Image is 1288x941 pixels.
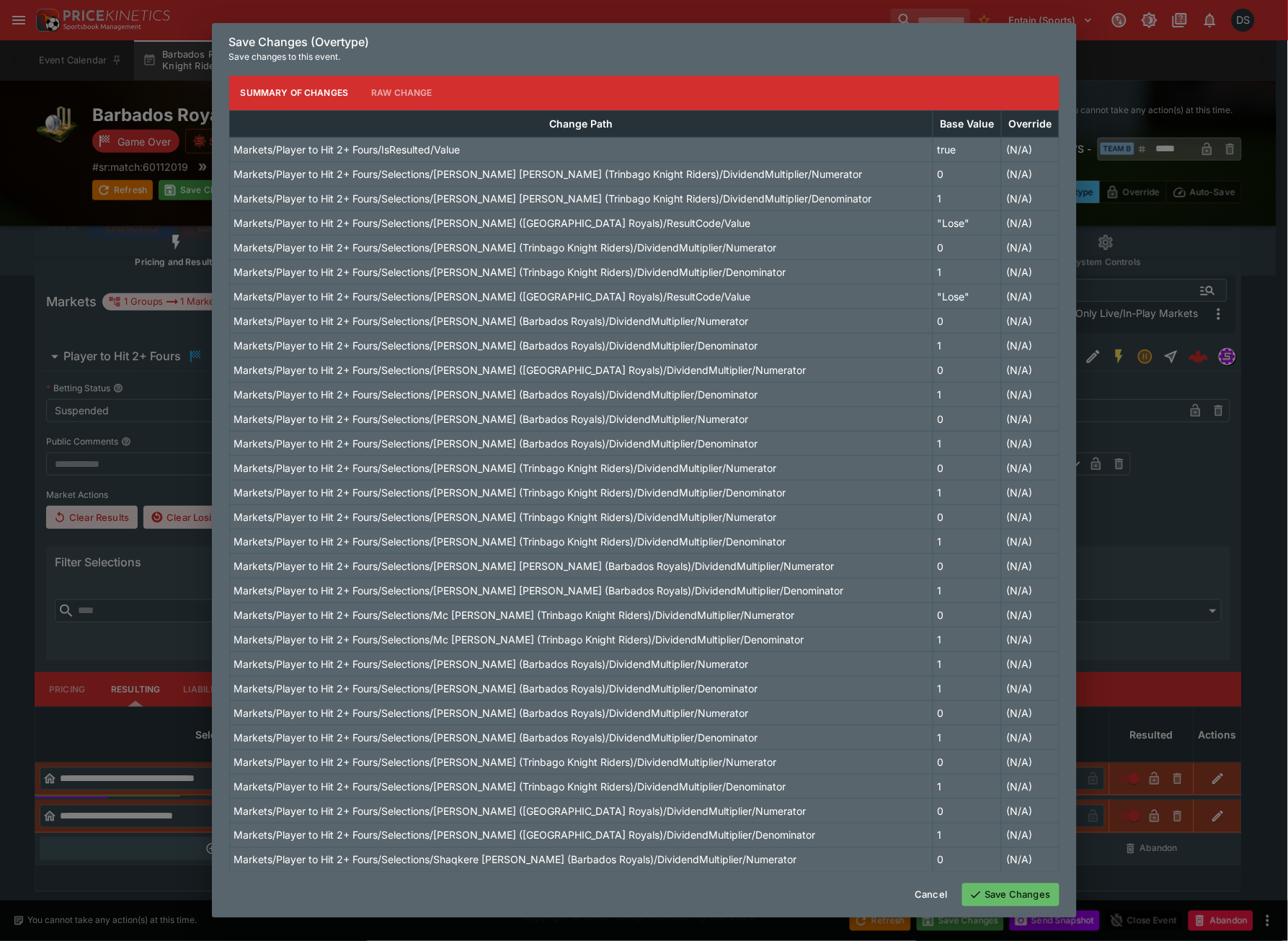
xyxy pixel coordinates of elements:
[1002,798,1059,823] td: (N/A)
[933,259,1002,284] td: 1
[933,357,1002,382] td: 0
[229,50,1060,64] p: Save changes to this event.
[933,431,1002,455] td: 1
[234,779,786,794] p: Markets/Player to Hit 2+ Fours/Selections/[PERSON_NAME] (Trinbago Knight Riders)/DividendMultipli...
[234,191,872,206] p: Markets/Player to Hit 2+ Fours/Selections/[PERSON_NAME] [PERSON_NAME] (Trinbago Knight Riders)/Di...
[234,852,797,868] p: Markets/Player to Hit 2+ Fours/Selections/Shaqkere [PERSON_NAME] (Barbados Royals)/DividendMultip...
[234,362,807,378] p: Markets/Player to Hit 2+ Fours/Selections/[PERSON_NAME] ([GEOGRAPHIC_DATA] Royals)/DividendMultip...
[1002,161,1059,186] td: (N/A)
[1002,651,1059,676] td: (N/A)
[907,883,956,906] button: Cancel
[933,553,1002,578] td: 0
[234,583,844,598] p: Markets/Player to Hit 2+ Fours/Selections/[PERSON_NAME] [PERSON_NAME] (Barbados Royals)/DividendM...
[234,142,461,157] p: Markets/Player to Hit 2+ Fours/IsResulted/Value
[1002,235,1059,259] td: (N/A)
[1002,110,1059,137] th: Override
[933,651,1002,676] td: 1
[234,411,749,427] p: Markets/Player to Hit 2+ Fours/Selections/[PERSON_NAME] (Barbados Royals)/DividendMultiplier/Nume...
[1002,847,1059,872] td: (N/A)
[234,828,816,843] p: Markets/Player to Hit 2+ Fours/Selections/[PERSON_NAME] ([GEOGRAPHIC_DATA] Royals)/DividendMultip...
[234,215,751,231] p: Markets/Player to Hit 2+ Fours/Selections/[PERSON_NAME] ([GEOGRAPHIC_DATA] Royals)/ResultCode/Value
[234,485,786,500] p: Markets/Player to Hit 2+ Fours/Selections/[PERSON_NAME] (Trinbago Knight Riders)/DividendMultipli...
[1002,284,1059,308] td: (N/A)
[234,289,751,304] p: Markets/Player to Hit 2+ Fours/Selections/[PERSON_NAME] ([GEOGRAPHIC_DATA] Royals)/ResultCode/Value
[234,632,804,647] p: Markets/Player to Hit 2+ Fours/Selections/Mc [PERSON_NAME] (Trinbago Knight Riders)/DividendMulti...
[933,455,1002,480] td: 0
[933,333,1002,357] td: 1
[234,534,786,549] p: Markets/Player to Hit 2+ Fours/Selections/[PERSON_NAME] (Trinbago Knight Riders)/DividendMultipli...
[933,798,1002,823] td: 0
[933,774,1002,798] td: 1
[933,578,1002,602] td: 1
[234,803,807,819] p: Markets/Player to Hit 2+ Fours/Selections/[PERSON_NAME] ([GEOGRAPHIC_DATA] Royals)/DividendMultip...
[933,627,1002,651] td: 1
[933,529,1002,553] td: 1
[1002,186,1059,210] td: (N/A)
[933,406,1002,431] td: 0
[1002,308,1059,333] td: (N/A)
[933,725,1002,749] td: 1
[1002,725,1059,749] td: (N/A)
[933,847,1002,872] td: 0
[229,35,1060,50] h6: Save Changes (Overtype)
[933,823,1002,847] td: 1
[234,460,777,476] p: Markets/Player to Hit 2+ Fours/Selections/[PERSON_NAME] (Trinbago Knight Riders)/DividendMultipli...
[933,210,1002,235] td: "Lose"
[1002,823,1059,847] td: (N/A)
[1002,382,1059,406] td: (N/A)
[1002,431,1059,455] td: (N/A)
[933,186,1002,210] td: 1
[1002,333,1059,357] td: (N/A)
[933,308,1002,333] td: 0
[1002,578,1059,602] td: (N/A)
[1002,700,1059,725] td: (N/A)
[234,436,758,451] p: Markets/Player to Hit 2+ Fours/Selections/[PERSON_NAME] (Barbados Royals)/DividendMultiplier/Deno...
[1002,259,1059,284] td: (N/A)
[234,705,749,721] p: Markets/Player to Hit 2+ Fours/Selections/[PERSON_NAME] (Barbados Royals)/DividendMultiplier/Nume...
[933,504,1002,529] td: 0
[234,338,758,353] p: Markets/Player to Hit 2+ Fours/Selections/[PERSON_NAME] (Barbados Royals)/DividendMultiplier/Deno...
[1002,553,1059,578] td: (N/A)
[234,313,749,329] p: Markets/Player to Hit 2+ Fours/Selections/[PERSON_NAME] (Barbados Royals)/DividendMultiplier/Nume...
[1002,504,1059,529] td: (N/A)
[933,382,1002,406] td: 1
[234,166,863,182] p: Markets/Player to Hit 2+ Fours/Selections/[PERSON_NAME] [PERSON_NAME] (Trinbago Knight Riders)/Di...
[1002,137,1059,161] td: (N/A)
[234,387,758,402] p: Markets/Player to Hit 2+ Fours/Selections/[PERSON_NAME] (Barbados Royals)/DividendMultiplier/Deno...
[933,110,1002,137] th: Base Value
[962,883,1060,906] button: Save Changes
[933,161,1002,186] td: 0
[234,656,749,672] p: Markets/Player to Hit 2+ Fours/Selections/[PERSON_NAME] (Barbados Royals)/DividendMultiplier/Nume...
[933,137,1002,161] td: true
[229,110,933,137] th: Change Path
[1002,357,1059,382] td: (N/A)
[360,76,444,110] button: Raw Change
[234,240,777,255] p: Markets/Player to Hit 2+ Fours/Selections/[PERSON_NAME] (Trinbago Knight Riders)/DividendMultipli...
[1002,455,1059,480] td: (N/A)
[933,284,1002,308] td: "Lose"
[234,730,758,745] p: Markets/Player to Hit 2+ Fours/Selections/[PERSON_NAME] (Barbados Royals)/DividendMultiplier/Deno...
[234,681,758,696] p: Markets/Player to Hit 2+ Fours/Selections/[PERSON_NAME] (Barbados Royals)/DividendMultiplier/Deno...
[933,235,1002,259] td: 0
[234,607,795,623] p: Markets/Player to Hit 2+ Fours/Selections/Mc [PERSON_NAME] (Trinbago Knight Riders)/DividendMulti...
[1002,774,1059,798] td: (N/A)
[1002,480,1059,504] td: (N/A)
[234,754,777,770] p: Markets/Player to Hit 2+ Fours/Selections/[PERSON_NAME] (Trinbago Knight Riders)/DividendMultipli...
[933,700,1002,725] td: 0
[933,676,1002,700] td: 1
[933,480,1002,504] td: 1
[1002,749,1059,774] td: (N/A)
[234,509,777,525] p: Markets/Player to Hit 2+ Fours/Selections/[PERSON_NAME] (Trinbago Knight Riders)/DividendMultipli...
[1002,627,1059,651] td: (N/A)
[234,264,786,280] p: Markets/Player to Hit 2+ Fours/Selections/[PERSON_NAME] (Trinbago Knight Riders)/DividendMultipli...
[1002,602,1059,627] td: (N/A)
[1002,406,1059,431] td: (N/A)
[933,749,1002,774] td: 0
[1002,529,1059,553] td: (N/A)
[1002,676,1059,700] td: (N/A)
[229,76,360,110] button: Summary of Changes
[234,558,835,574] p: Markets/Player to Hit 2+ Fours/Selections/[PERSON_NAME] [PERSON_NAME] (Barbados Royals)/DividendM...
[933,602,1002,627] td: 0
[1002,210,1059,235] td: (N/A)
